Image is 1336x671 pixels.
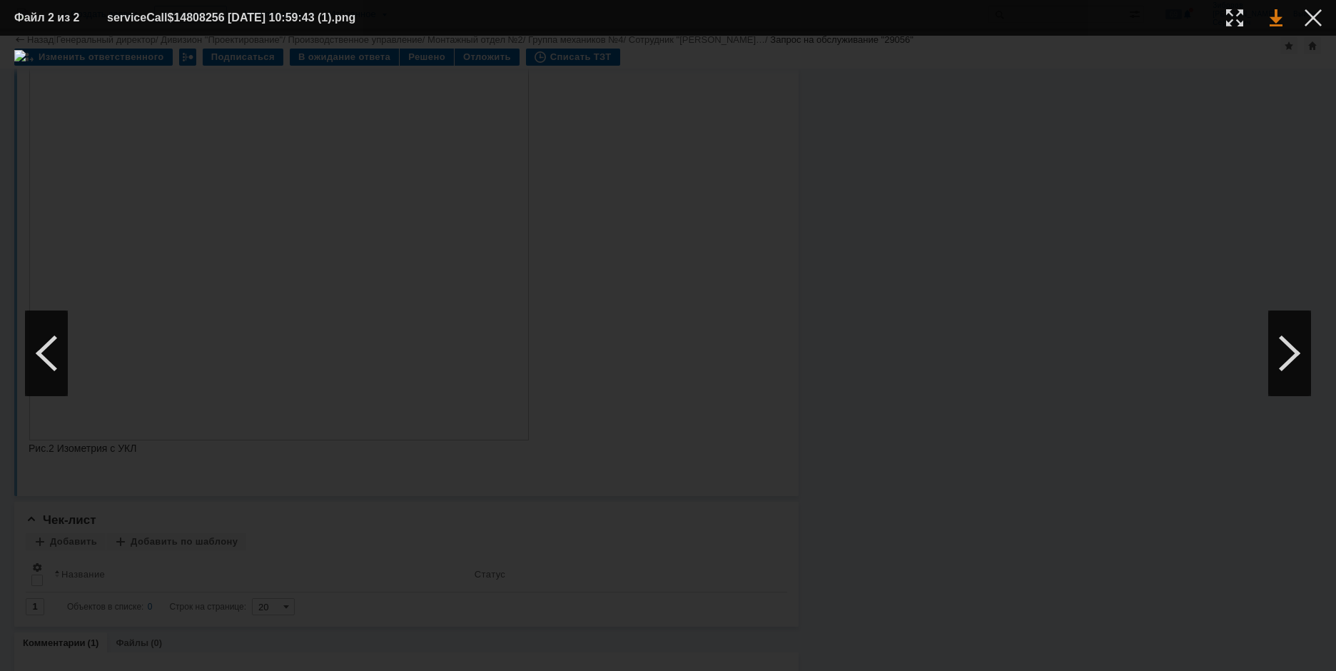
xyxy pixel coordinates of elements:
[14,50,1322,657] img: download
[14,12,86,24] div: Файл 2 из 2
[25,311,68,396] div: Предыдущий файл
[1305,9,1322,26] div: Закрыть окно (Esc)
[1268,311,1311,396] div: Следующий файл
[1226,9,1243,26] div: Увеличить масштаб
[107,9,391,26] div: serviceCall$14808256 [DATE] 10:59:43 (1).png
[1270,9,1282,26] div: Скачать файл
